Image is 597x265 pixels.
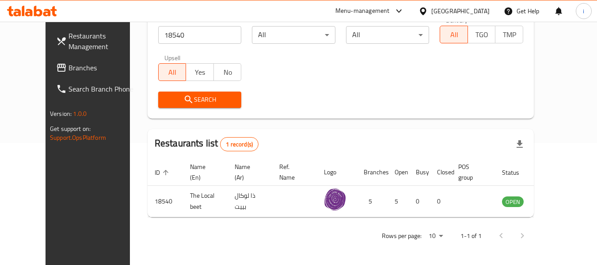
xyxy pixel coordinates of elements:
th: Open [388,159,409,186]
div: Menu-management [335,6,390,16]
div: All [252,26,335,44]
div: Export file [509,134,530,155]
td: 5 [357,186,388,217]
span: POS group [458,161,484,183]
td: 5 [388,186,409,217]
button: Search [158,92,242,108]
span: 1 record(s) [221,140,258,149]
th: Branches [357,159,388,186]
th: Logo [317,159,357,186]
span: Status [502,167,531,178]
td: 0 [430,186,451,217]
span: Ref. Name [279,161,306,183]
span: Restaurants Management [68,31,138,52]
td: 18540 [148,186,183,217]
span: Search [165,94,235,105]
span: Name (En) [190,161,217,183]
label: Delivery [446,17,468,23]
p: 1-1 of 1 [460,230,482,242]
button: Yes [186,63,214,81]
img: The Local beet [324,188,346,211]
span: Get support on: [50,123,91,134]
div: OPEN [502,196,524,207]
span: All [162,66,183,79]
th: Closed [430,159,451,186]
table: enhanced table [148,159,572,217]
a: Branches [49,57,145,78]
button: All [440,26,468,43]
th: Busy [409,159,430,186]
td: The Local beet [183,186,228,217]
span: ID [155,167,171,178]
button: No [213,63,242,81]
span: Name (Ar) [235,161,262,183]
span: Search Branch Phone [68,84,138,94]
span: 1.0.0 [73,108,87,119]
h2: Restaurants list [155,137,259,151]
span: Yes [190,66,210,79]
td: ذا لوكال بييت [228,186,272,217]
span: Version: [50,108,72,119]
div: Rows per page: [425,230,446,243]
button: TGO [468,26,496,43]
span: TGO [472,28,492,41]
p: Rows per page: [382,230,422,242]
span: No [217,66,238,79]
span: TMP [499,28,520,41]
td: 0 [409,186,430,217]
span: All [444,28,464,41]
span: i [583,6,584,16]
a: Search Branch Phone [49,78,145,100]
div: All [346,26,430,44]
input: Search for restaurant name or ID.. [158,26,242,44]
div: Total records count [220,137,259,151]
a: Support.OpsPlatform [50,132,106,143]
span: OPEN [502,197,524,207]
label: Upsell [164,54,181,61]
button: TMP [495,26,523,43]
span: Branches [68,62,138,73]
div: [GEOGRAPHIC_DATA] [431,6,490,16]
button: All [158,63,186,81]
a: Restaurants Management [49,25,145,57]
